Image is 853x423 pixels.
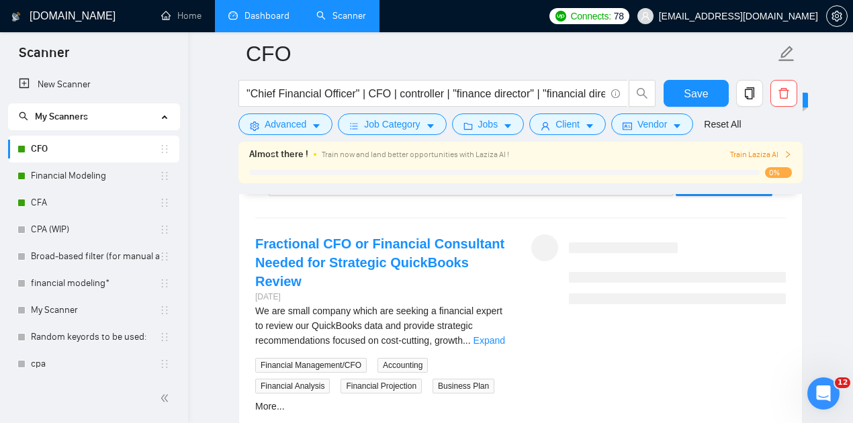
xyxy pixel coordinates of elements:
[730,148,792,161] button: Train Laziza AI
[433,379,494,393] span: Business Plan
[31,136,159,162] a: CFO
[159,251,170,262] span: holder
[255,236,504,289] a: Fractional CFO or Financial Consultant Needed for Strategic QuickBooks Review
[8,71,179,98] li: New Scanner
[228,10,289,21] a: dashboardDashboard
[737,87,762,99] span: copy
[8,324,179,350] li: Random keyords to be used:
[341,379,422,393] span: Financial Projection
[255,291,510,303] div: [DATE]
[765,167,792,178] span: 0%
[249,147,308,162] span: Almost there !
[585,121,594,131] span: caret-down
[159,359,170,369] span: holder
[8,162,179,189] li: Financial Modeling
[736,80,763,107] button: copy
[159,224,170,235] span: holder
[19,71,169,98] a: New Scanner
[159,332,170,342] span: holder
[637,117,667,132] span: Vendor
[623,121,632,131] span: idcard
[8,216,179,243] li: CPA (WIP)
[8,297,179,324] li: My Scanner
[255,305,502,346] span: We are small company which are seeking a financial expert to review our QuickBooks data and provi...
[629,87,655,99] span: search
[255,358,367,373] span: Financial Management/CFO
[463,121,473,131] span: folder
[541,121,550,131] span: user
[8,350,179,377] li: cpa
[664,80,729,107] button: Save
[770,80,797,107] button: delete
[684,85,708,102] span: Save
[778,45,795,62] span: edit
[159,278,170,289] span: holder
[160,391,173,405] span: double-left
[31,162,159,189] a: Financial Modeling
[246,37,775,70] input: Scanner name...
[19,111,88,122] span: My Scanners
[250,121,259,131] span: setting
[11,6,21,28] img: logo
[238,113,332,135] button: settingAdvancedcaret-down
[629,80,656,107] button: search
[570,9,611,23] span: Connects:
[478,117,498,132] span: Jobs
[246,85,605,102] input: Search Freelance Jobs...
[31,270,159,297] a: financial modeling*
[159,144,170,154] span: holder
[364,117,420,132] span: Job Category
[452,113,525,135] button: folderJobscaret-down
[672,121,682,131] span: caret-down
[338,113,446,135] button: barsJob Categorycaret-down
[8,270,179,297] li: financial modeling*
[161,10,201,21] a: homeHome
[611,89,620,98] span: info-circle
[322,150,509,159] span: Train now and land better opportunities with Laziza AI !
[8,189,179,216] li: CFA
[8,243,179,270] li: Broad-based filter (for manual applications)
[265,117,306,132] span: Advanced
[255,379,330,393] span: Financial Analysis
[31,243,159,270] a: Broad-based filter (for manual applications)
[31,324,159,350] a: Random keyords to be used:
[159,305,170,316] span: holder
[529,113,606,135] button: userClientcaret-down
[31,189,159,216] a: CFA
[555,117,580,132] span: Client
[807,377,840,410] iframe: Intercom live chat
[463,335,471,346] span: ...
[426,121,435,131] span: caret-down
[784,150,792,158] span: right
[255,303,510,348] div: We are small company which are seeking a financial expert to review our QuickBooks data and provi...
[704,117,741,132] a: Reset All
[835,377,850,388] span: 12
[641,11,650,21] span: user
[316,10,366,21] a: searchScanner
[19,111,28,121] span: search
[349,121,359,131] span: bars
[35,111,88,122] span: My Scanners
[614,9,624,23] span: 78
[827,11,847,21] span: setting
[474,335,505,346] a: Expand
[8,43,80,71] span: Scanner
[312,121,321,131] span: caret-down
[377,358,428,373] span: Accounting
[31,297,159,324] a: My Scanner
[826,5,848,27] button: setting
[555,11,566,21] img: upwork-logo.png
[159,171,170,181] span: holder
[8,136,179,162] li: CFO
[503,121,512,131] span: caret-down
[255,401,285,412] a: More...
[771,87,797,99] span: delete
[31,350,159,377] a: cpa
[826,11,848,21] a: setting
[159,197,170,208] span: holder
[31,216,159,243] a: CPA (WIP)
[611,113,693,135] button: idcardVendorcaret-down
